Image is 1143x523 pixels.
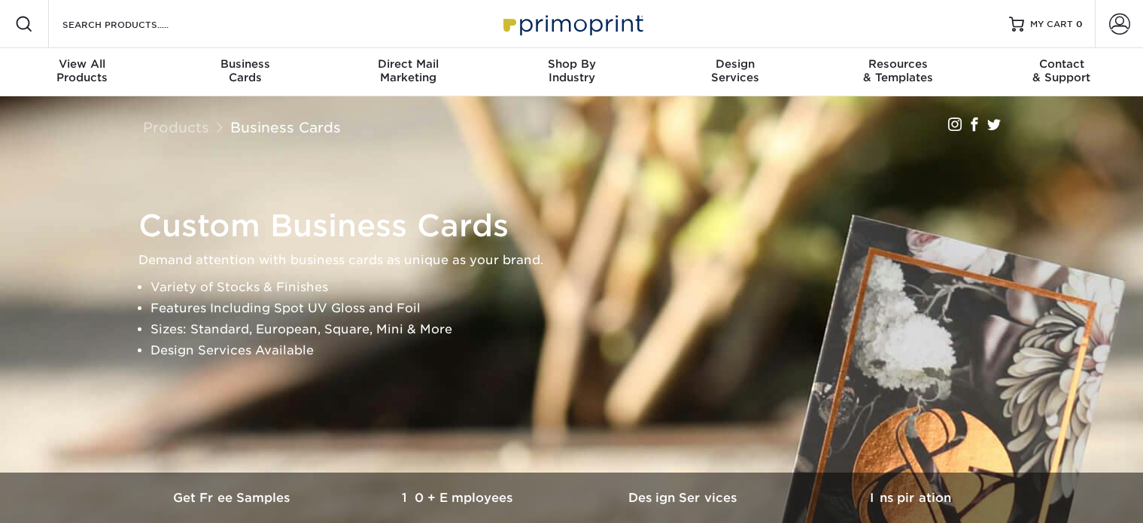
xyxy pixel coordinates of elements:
div: & Support [980,57,1143,84]
a: Products [143,119,209,135]
span: Resources [816,57,980,71]
h3: Design Services [572,491,798,505]
img: Primoprint [497,8,647,40]
span: Design [653,57,816,71]
h1: Custom Business Cards [138,208,1019,244]
input: SEARCH PRODUCTS..... [61,15,208,33]
a: Contact& Support [980,48,1143,96]
span: Contact [980,57,1143,71]
a: Get Free Samples [120,473,346,523]
a: Inspiration [798,473,1023,523]
h3: 10+ Employees [346,491,572,505]
span: Shop By [490,57,653,71]
span: MY CART [1030,18,1073,31]
div: Cards [163,57,327,84]
a: BusinessCards [163,48,327,96]
a: Shop ByIndustry [490,48,653,96]
li: Variety of Stocks & Finishes [150,277,1019,298]
div: Marketing [327,57,490,84]
span: Business [163,57,327,71]
div: Industry [490,57,653,84]
li: Sizes: Standard, European, Square, Mini & More [150,319,1019,340]
a: Resources& Templates [816,48,980,96]
span: 0 [1076,19,1083,29]
li: Features Including Spot UV Gloss and Foil [150,298,1019,319]
span: Direct Mail [327,57,490,71]
li: Design Services Available [150,340,1019,361]
a: Business Cards [230,119,341,135]
p: Demand attention with business cards as unique as your brand. [138,250,1019,271]
a: DesignServices [653,48,816,96]
div: Services [653,57,816,84]
h3: Inspiration [798,491,1023,505]
a: 10+ Employees [346,473,572,523]
a: Design Services [572,473,798,523]
a: Direct MailMarketing [327,48,490,96]
div: & Templates [816,57,980,84]
h3: Get Free Samples [120,491,346,505]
